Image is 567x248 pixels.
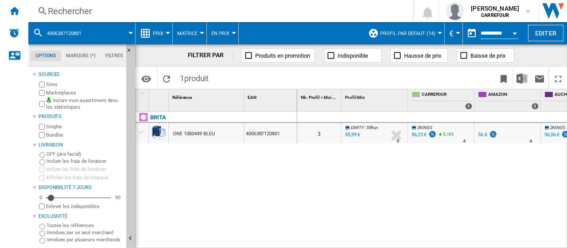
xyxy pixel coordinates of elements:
[443,132,451,137] span: 5.16
[544,132,559,138] div: 56,56 €
[39,142,123,149] div: Livraison
[463,24,481,42] button: md-calendar
[380,22,440,44] button: Profil par défaut (14)
[412,132,427,138] div: 56,23 €
[153,31,163,36] span: Prix
[532,103,539,110] div: 1 offers sold by AMAZON
[47,31,82,36] span: 4006387120801
[46,166,123,173] label: Inclure les frais de livraison
[39,132,45,138] input: Bundles
[39,231,45,236] input: Vendues par un seul marchand
[39,184,123,191] div: Disponibilité 7 Jours
[46,90,123,96] label: Marketplaces
[211,31,229,36] span: En Prix
[47,22,90,44] button: 4006387120801
[188,51,233,60] div: FILTRER PAR
[380,31,435,36] span: Profil par défaut (14)
[39,71,123,78] div: Sources
[478,132,487,138] div: 56 €
[171,89,244,103] div: Sort None
[390,48,448,63] button: Hausse de prix
[39,98,45,110] input: Inclure mon assortiment dans les statistiques
[39,124,45,130] input: Singles
[345,95,365,100] span: Profil Min
[517,73,527,84] img: excel-24x24.png
[241,48,315,63] button: Produits en promotion
[445,22,463,44] md-menu: Currency
[550,125,565,130] span: 2KINGS
[137,71,155,87] button: Options
[449,22,458,44] div: €
[39,152,45,158] input: OFF (prix facial)
[470,52,505,59] span: Baisse de prix
[246,89,297,103] div: EAN Sort None
[428,130,437,138] img: promotionV3.png
[47,236,123,243] label: Vendues par plusieurs marchands
[39,238,45,244] input: Vendues par plusieurs marchands
[177,31,198,36] span: Matrice
[404,52,441,59] span: Hausse de prix
[396,137,399,146] div: Délai de livraison : 9 jours
[46,193,111,202] md-slider: Disponibilité
[151,89,168,103] div: Sort None
[48,5,390,17] div: Rechercher
[549,68,567,89] button: Plein écran
[140,22,168,44] div: Prix
[476,89,540,111] div: AMAZON 1 offers sold by AMAZON
[495,68,513,89] button: Créer un favoris
[477,130,497,139] div: 56 €
[184,74,209,83] span: produit
[301,95,331,100] span: Nb. Profil < Moi
[338,52,368,59] span: Indisponible
[39,204,45,209] input: Afficher les frais de livraison
[489,130,497,138] img: promotionV3.png
[39,90,45,96] input: Marketplaces
[528,25,563,41] button: Editer
[481,12,509,18] b: CARREFOUR
[46,123,123,130] label: Singles
[449,29,454,38] span: €
[297,123,341,143] div: 3
[158,68,175,89] button: Recharger
[513,68,531,89] button: Télécharger au format Excel
[9,28,19,38] img: alerts-logo.svg
[463,137,466,146] div: Délai de livraison : 4 jours
[39,113,123,120] div: Produits
[46,132,123,138] label: Bundles
[47,229,123,236] label: Vendues par un seul marchand
[61,51,101,61] md-tab-item: Marques (*)
[531,68,548,89] button: Envoyer ce rapport par email
[113,194,123,201] div: 90
[39,213,123,220] div: Exclusivité
[177,22,202,44] button: Matrice
[446,2,464,20] img: profile.jpg
[299,89,341,103] div: Sort None
[171,89,244,103] div: Référence Sort None
[39,224,45,229] input: Toutes les références
[457,48,514,63] button: Baisse de prix
[507,24,523,40] button: Open calendar
[422,91,472,99] span: CARREFOUR
[172,95,192,100] span: Référence
[442,130,447,141] i: %
[211,22,234,44] button: En Prix
[368,22,440,44] div: Profil par défaut (14)
[33,22,131,44] div: 4006387120801
[101,51,128,61] md-tab-item: Filtres
[46,174,123,181] label: Afficher les frais de livraison
[471,4,519,13] span: [PERSON_NAME]
[126,44,137,60] button: Masquer
[299,89,341,103] div: Nb. Profil < Moi Sort None
[343,89,408,103] div: Sort None
[244,123,297,143] div: 4006387120801
[153,22,168,44] button: Prix
[173,124,214,144] div: ONE 1050449 BLEU
[31,51,61,61] md-tab-item: Options
[46,81,123,88] label: Sites
[46,97,51,102] img: mysite-bg-18x18.png
[39,159,45,165] input: Inclure les frais de livraison
[39,175,45,181] input: Afficher les frais de livraison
